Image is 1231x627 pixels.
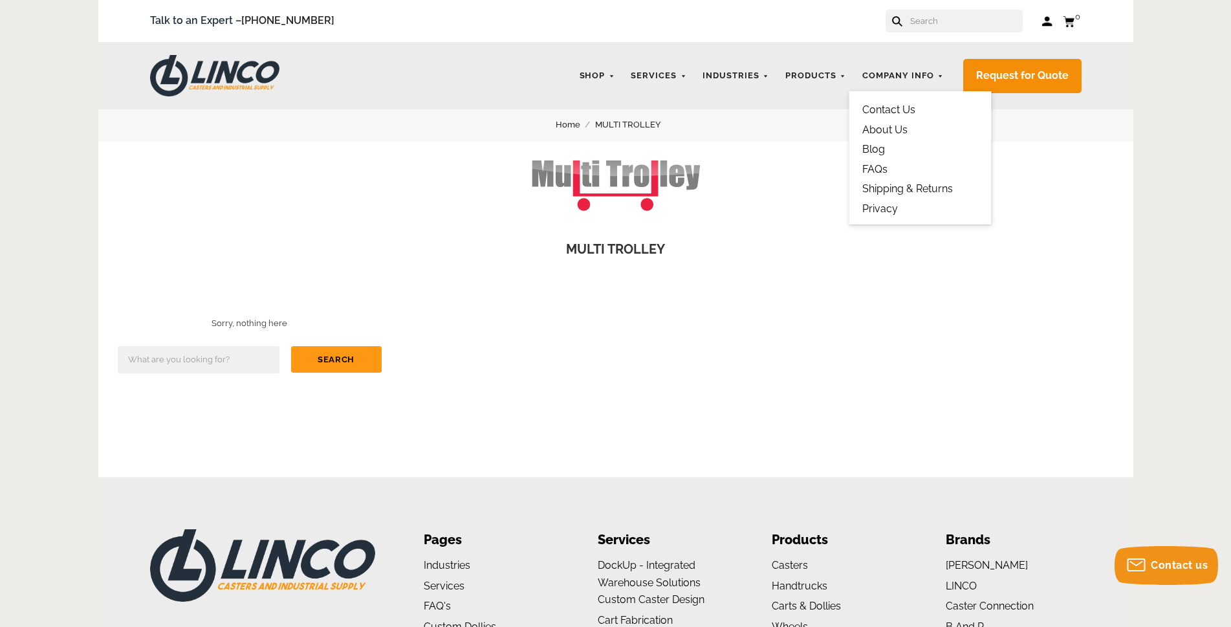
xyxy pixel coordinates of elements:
li: Brands [946,529,1081,551]
span: Contact us [1151,559,1208,571]
a: About Us [862,124,908,136]
a: Services [424,580,464,592]
a: Shop [573,63,622,89]
li: Pages [424,529,559,551]
button: Search [291,346,382,373]
a: LINCO [946,580,977,592]
a: Privacy [862,203,898,215]
a: Casters [772,559,808,571]
a: [PHONE_NUMBER] [241,14,334,27]
a: Products [779,63,853,89]
a: Blog [862,143,885,155]
input: Search [909,10,1023,32]
a: FAQs [862,163,888,175]
a: Log in [1042,15,1053,28]
img: LINCO CASTERS & INDUSTRIAL SUPPLY [150,529,375,602]
a: Request for Quote [963,59,1082,93]
a: Shipping & Returns [862,182,953,195]
a: MULTI TROLLEY [595,118,676,132]
a: Caster Connection [946,600,1034,612]
li: Products [772,529,907,551]
img: MULTI TROLLEY [512,141,719,211]
a: Industries [696,63,776,89]
a: Industries [424,559,470,571]
a: 0 [1063,13,1082,29]
span: 0 [1075,12,1080,21]
a: Cart Fabrication [598,614,673,626]
a: FAQ's [424,600,451,612]
img: LINCO CASTERS & INDUSTRIAL SUPPLY [150,55,279,96]
input: What are you looking for? [118,346,279,373]
a: Services [624,63,693,89]
h1: MULTI TROLLEY [118,240,1114,259]
a: Carts & Dollies [772,600,841,612]
a: DockUp - Integrated Warehouse Solutions [598,559,701,589]
a: Home [556,118,595,132]
a: Contact Us [862,104,915,116]
a: Company Info [856,63,950,89]
button: Contact us [1115,546,1218,585]
span: Talk to an Expert – [150,12,334,30]
a: Handtrucks [772,580,827,592]
li: Services [598,529,733,551]
a: Custom Caster Design [598,593,704,606]
h2: Sorry, nothing here [118,318,382,330]
a: [PERSON_NAME] [946,559,1028,571]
